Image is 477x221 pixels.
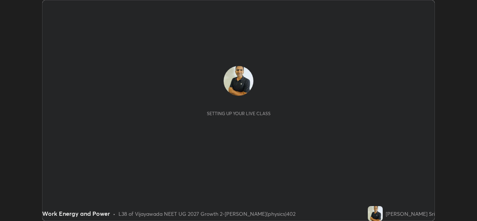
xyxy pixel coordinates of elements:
[42,209,110,218] div: Work Energy and Power
[113,210,116,218] div: •
[207,111,271,116] div: Setting up your live class
[368,206,383,221] img: 8cdf2cbeadb44997afde3c91ced77820.jpg
[386,210,435,218] div: [PERSON_NAME] Sri
[119,210,296,218] div: L38 of Vijayawada NEET UG 2027 Growth 2-[PERSON_NAME](physics)402
[224,66,253,96] img: 8cdf2cbeadb44997afde3c91ced77820.jpg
